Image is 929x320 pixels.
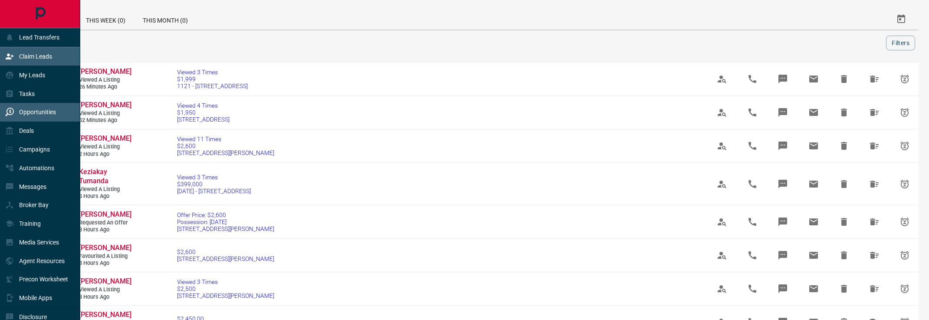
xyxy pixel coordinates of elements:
span: $2,600 [177,142,274,149]
span: Call [742,174,763,195]
span: [DATE] - [STREET_ADDRESS] [177,188,251,195]
span: Viewed a Listing [79,186,131,193]
span: Call [742,278,763,299]
span: [STREET_ADDRESS][PERSON_NAME] [177,255,274,262]
div: This Month (0) [134,9,197,30]
span: Message [772,174,793,195]
span: Favourited a Listing [79,253,131,260]
span: 8 hours ago [79,260,131,267]
span: [PERSON_NAME] [79,310,131,319]
span: $399,000 [177,181,251,188]
span: View Profile [712,135,732,156]
span: Message [772,278,793,299]
a: Viewed 3 Times$399,000[DATE] - [STREET_ADDRESS] [177,174,251,195]
span: [PERSON_NAME] [79,101,131,109]
span: [PERSON_NAME] [79,210,131,218]
span: Viewed 4 Times [177,102,230,109]
span: 52 minutes ago [79,117,131,124]
span: Snooze [894,245,915,266]
span: 8 hours ago [79,294,131,301]
span: [STREET_ADDRESS][PERSON_NAME] [177,225,274,232]
a: Viewed 3 Times$2,500[STREET_ADDRESS][PERSON_NAME] [177,278,274,299]
span: Offer Price: $2,600 [177,211,274,218]
span: 8 hours ago [79,226,131,234]
span: Email [803,102,824,123]
a: Keziakay Tumanda [79,168,131,186]
span: [PERSON_NAME] [79,277,131,285]
span: View Profile [712,69,732,89]
a: [PERSON_NAME] [79,101,131,110]
button: Select Date Range [891,9,912,30]
span: Call [742,211,763,232]
span: Email [803,69,824,89]
span: Hide All from Mariah Paul [864,102,885,123]
span: Call [742,69,763,89]
span: Email [803,135,824,156]
span: Viewed a Listing [79,143,131,151]
span: 2 hours ago [79,151,131,158]
span: Message [772,211,793,232]
span: Snooze [894,211,915,232]
a: [PERSON_NAME] [79,244,131,253]
a: Viewed 11 Times$2,600[STREET_ADDRESS][PERSON_NAME] [177,135,274,156]
span: Keziakay Tumanda [79,168,108,185]
span: Hide [834,245,854,266]
span: Email [803,174,824,195]
span: 1121 - [STREET_ADDRESS] [177,82,248,89]
span: $1,999 [177,76,248,82]
span: View Profile [712,278,732,299]
a: [PERSON_NAME] [79,210,131,219]
span: Requested an Offer [79,219,131,227]
span: Viewed 11 Times [177,135,274,142]
span: Call [742,245,763,266]
span: Message [772,135,793,156]
span: Hide All from Kayla Seguin [864,211,885,232]
span: Viewed a Listing [79,110,131,117]
span: Hide [834,278,854,299]
span: Viewed 3 Times [177,278,274,285]
span: Message [772,102,793,123]
span: Viewed a Listing [79,286,131,294]
span: Hide All from Kayla Seguin [864,278,885,299]
span: Viewed 3 Times [177,174,251,181]
a: Viewed 4 Times$1,950[STREET_ADDRESS] [177,102,230,123]
span: [PERSON_NAME] [79,67,131,76]
span: Hide All from Kayla Seguin [864,245,885,266]
span: Message [772,69,793,89]
span: Viewed a Listing [79,76,131,84]
span: Snooze [894,278,915,299]
span: Hide [834,211,854,232]
a: [PERSON_NAME] [79,310,131,320]
span: [PERSON_NAME] [79,244,131,252]
div: This Week (0) [77,9,134,30]
button: Filters [886,36,915,50]
span: [PERSON_NAME] [79,134,131,142]
span: 26 minutes ago [79,83,131,91]
span: View Profile [712,174,732,195]
span: Possession: [DATE] [177,218,274,225]
span: Snooze [894,174,915,195]
span: Viewed 3 Times [177,69,248,76]
span: Call [742,135,763,156]
span: Hide [834,102,854,123]
span: Hide All from Franz Marzo [864,69,885,89]
span: $2,500 [177,285,274,292]
a: [PERSON_NAME] [79,277,131,286]
a: [PERSON_NAME] [79,67,131,76]
span: Hide [834,174,854,195]
a: [PERSON_NAME] [79,134,131,143]
span: 5 hours ago [79,193,131,200]
span: [STREET_ADDRESS] [177,116,230,123]
span: View Profile [712,245,732,266]
span: Message [772,245,793,266]
span: Snooze [894,69,915,89]
span: Snooze [894,135,915,156]
span: [STREET_ADDRESS][PERSON_NAME] [177,149,274,156]
span: $1,950 [177,109,230,116]
a: $2,600[STREET_ADDRESS][PERSON_NAME] [177,248,274,262]
span: Hide [834,69,854,89]
span: View Profile [712,211,732,232]
span: Call [742,102,763,123]
span: View Profile [712,102,732,123]
a: Offer Price: $2,600Possession: [DATE][STREET_ADDRESS][PERSON_NAME] [177,211,274,232]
